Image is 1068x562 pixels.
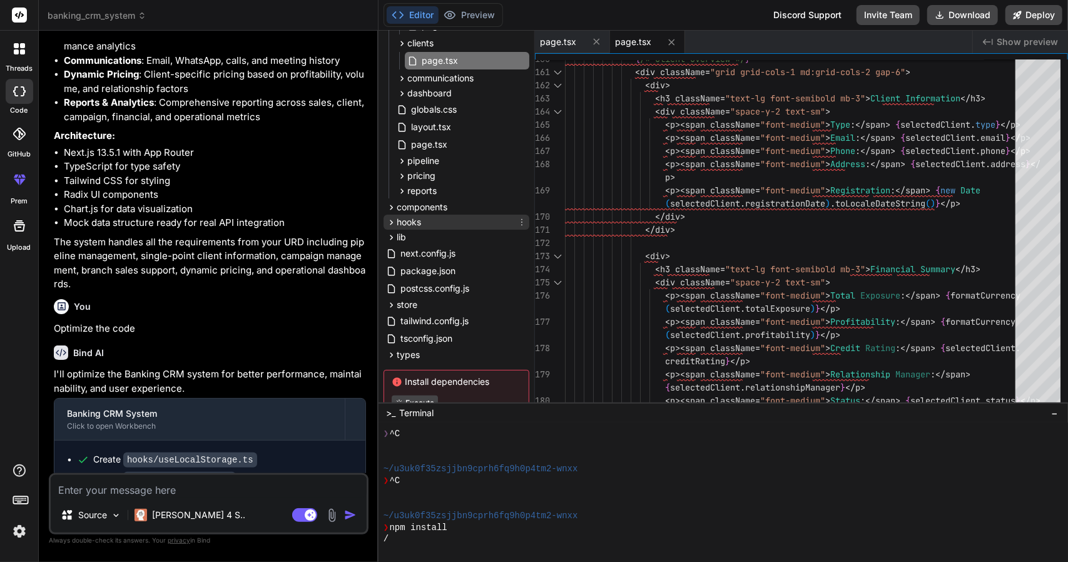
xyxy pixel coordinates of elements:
span: < [655,277,660,288]
span: hooks [397,216,421,228]
div: 165 [535,118,549,131]
label: Upload [8,242,31,253]
span: Address [830,158,865,170]
span: . [740,198,745,209]
span: { [910,158,915,170]
div: 169 [535,184,549,197]
span: > [825,145,830,156]
span: > [900,158,905,170]
span: clients [407,37,434,49]
span: lib [397,231,406,243]
span: </ [1010,132,1020,143]
span: Type [830,119,850,130]
span: "text-lg font-semibold mb-3" [725,263,865,275]
span: p><span className [670,185,755,196]
span: > [835,329,840,340]
span: > [825,342,830,354]
button: Banking CRM SystemClick to open Workbench [54,399,345,440]
div: 179 [535,368,549,381]
div: 175 [535,276,549,289]
span: globals.css [410,102,458,117]
label: GitHub [8,149,31,160]
span: > [745,355,750,367]
label: threads [6,63,33,74]
img: Pick Models [111,510,121,521]
span: > [825,185,830,196]
span: page.tsx [615,36,651,48]
h6: You [74,300,91,313]
span: p [830,303,835,314]
span: > [905,66,910,78]
span: Registration [830,185,890,196]
span: div [665,211,680,222]
strong: Communications [64,54,141,66]
span: Credit [830,342,860,354]
div: 162 [535,79,549,92]
span: p><span className [670,290,755,301]
span: p><span className [670,132,755,143]
span: div className [660,277,725,288]
span: . [740,329,745,340]
span: { [895,119,900,130]
div: Discord Support [766,5,849,25]
span: selectedClient [670,382,740,393]
div: Click to collapse the range. [550,276,566,289]
span: page.tsx [420,53,459,68]
span: Relationship [830,369,890,380]
div: 180 [535,394,549,407]
span: phone [980,145,1005,156]
span: > [935,290,940,301]
li: : Comprehensive reporting across sales, client, campaign, financial, and operational metrics [64,96,366,124]
span: "font-medium" [760,132,825,143]
span: types [397,349,420,361]
span: { [665,382,670,393]
span: < [655,93,660,104]
span: :</span [900,290,935,301]
span: selectedClient [910,395,980,406]
button: Preview [439,6,500,24]
button: Editor [387,6,439,24]
span: = [755,119,760,130]
span: > [825,106,830,117]
span: Exposure [860,290,900,301]
span: Email [830,132,855,143]
label: code [11,105,28,116]
div: 166 [535,131,549,145]
span: :</span [860,395,895,406]
span: div [655,224,670,235]
span: = [755,158,760,170]
span: > [930,342,935,354]
span: < [635,66,640,78]
strong: Architecture: [54,130,115,141]
span: communications [407,72,474,84]
span: > [835,303,840,314]
span: banking_crm_system [48,9,146,22]
li: Tailwind CSS for styling [64,174,366,188]
span: components [397,201,447,213]
span: p [740,355,745,367]
span: selectedClient [670,303,740,314]
span: > [825,158,830,170]
span: Financial [870,263,915,275]
button: Download [927,5,998,25]
span: = [755,316,760,327]
span: > [670,224,675,235]
span: } [725,355,730,367]
span: selectedClient [900,119,970,130]
span: . [970,119,975,130]
span: "space-y-2 text-sm" [730,106,825,117]
img: Claude 4 Sonnet [135,509,147,521]
button: Invite Team [857,5,920,25]
span: { [900,145,905,156]
span: = [725,277,730,288]
span: Client [870,93,900,104]
span: pipeline [407,155,439,167]
span: type [975,119,995,130]
span: < [665,132,670,143]
span: new [940,185,955,196]
span: < [665,145,670,156]
span: > [825,369,830,380]
span: Rating [865,342,895,354]
span: = [720,263,725,275]
span: > [665,79,670,91]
